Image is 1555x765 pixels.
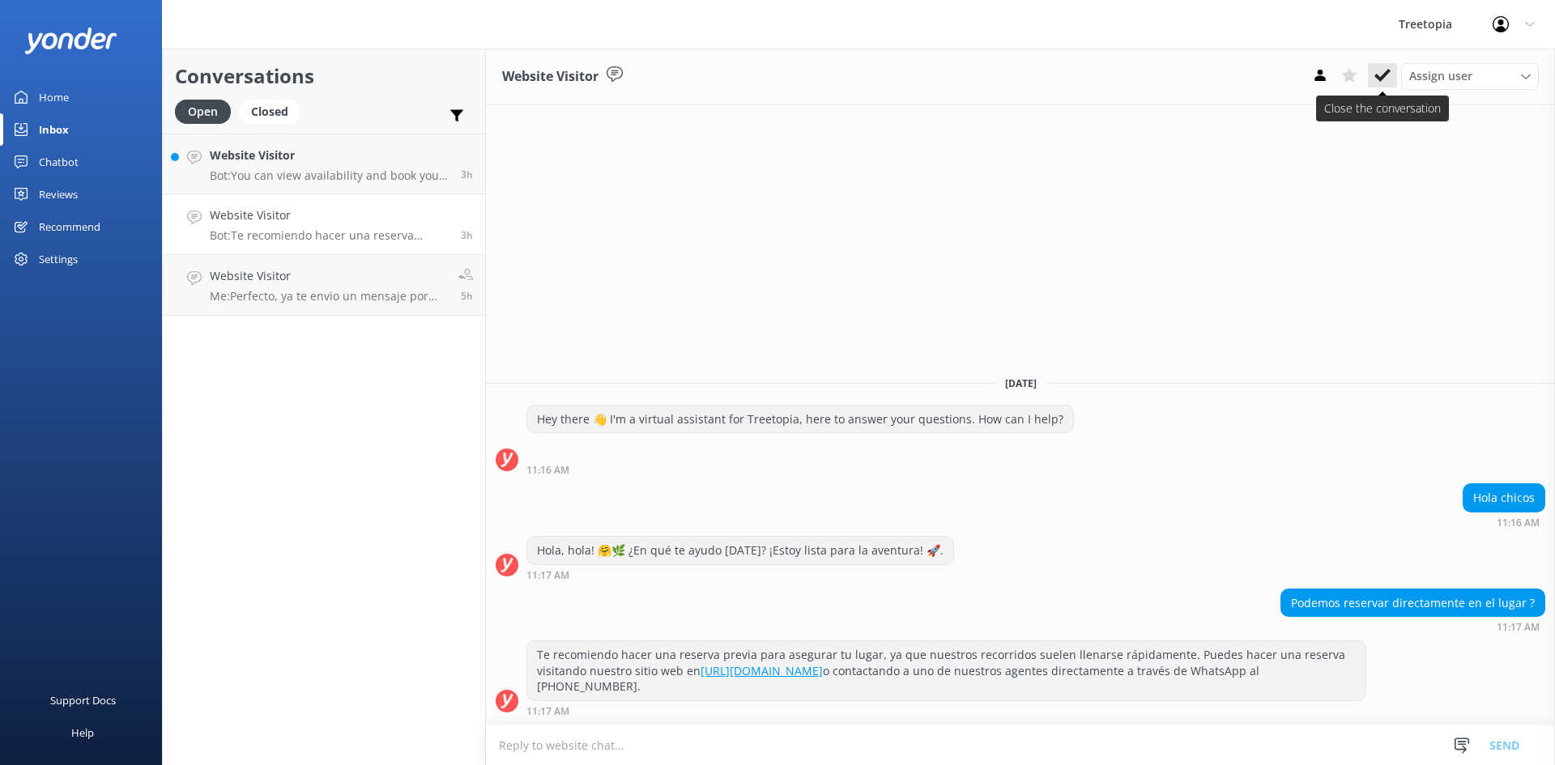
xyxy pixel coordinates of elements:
[461,168,473,181] span: Sep 03 2025 11:32am (UTC -06:00) America/Mexico_City
[1280,621,1545,632] div: Sep 03 2025 11:17am (UTC -06:00) America/Mexico_City
[239,100,300,124] div: Closed
[210,267,446,285] h4: Website Visitor
[526,705,1366,716] div: Sep 03 2025 11:17am (UTC -06:00) America/Mexico_City
[527,537,953,564] div: Hola, hola! 🤗🌿 ¿En qué te ayudo [DATE]? ¡Estoy lista para la aventura! 🚀.
[701,663,823,678] a: [URL][DOMAIN_NAME]
[210,289,446,304] p: Me: Perfecto, ya te envio un mensaje por [PERSON_NAME].
[24,28,117,54] img: yonder-white-logo.png
[39,210,100,243] div: Recommend
[526,707,569,716] strong: 11:17 AM
[461,289,473,303] span: Sep 03 2025 09:23am (UTC -06:00) America/Mexico_City
[71,716,94,749] div: Help
[210,147,449,164] h4: Website Visitor
[163,134,485,194] a: Website VisitorBot:You can view availability and book your TreeTopia experience online by clickin...
[163,194,485,255] a: Website VisitorBot:Te recomiendo hacer una reserva previa para asegurar tu lugar, ya que nuestros...
[502,66,599,87] h3: Website Visitor
[526,464,1074,475] div: Sep 03 2025 11:16am (UTC -06:00) America/Mexico_City
[210,168,449,183] p: Bot: You can view availability and book your TreeTopia experience online by clicking the 'BOOK NO...
[995,376,1046,390] span: [DATE]
[526,465,569,475] strong: 11:16 AM
[527,641,1365,700] div: Te recomiendo hacer una reserva previa para asegurar tu lugar, ya que nuestros recorridos suelen ...
[210,228,449,243] p: Bot: Te recomiendo hacer una reserva previa para asegurar tu lugar, ya que nuestros recorridos su...
[39,81,69,113] div: Home
[1409,67,1472,85] span: Assign user
[461,228,473,242] span: Sep 03 2025 11:17am (UTC -06:00) America/Mexico_City
[1497,518,1540,528] strong: 11:16 AM
[1463,516,1545,528] div: Sep 03 2025 11:16am (UTC -06:00) America/Mexico_City
[175,61,473,91] h2: Conversations
[50,684,116,716] div: Support Docs
[526,569,954,580] div: Sep 03 2025 11:17am (UTC -06:00) America/Mexico_City
[163,255,485,316] a: Website VisitorMe:Perfecto, ya te envio un mensaje por [PERSON_NAME].5h
[1281,589,1544,617] div: Podemos reservar directamente en el lugar ?
[210,206,449,224] h4: Website Visitor
[1401,63,1539,89] div: Assign User
[527,406,1073,433] div: Hey there 👋 I'm a virtual assistant for Treetopia, here to answer your questions. How can I help?
[39,243,78,275] div: Settings
[175,100,231,124] div: Open
[39,178,78,210] div: Reviews
[39,146,79,178] div: Chatbot
[239,102,309,120] a: Closed
[39,113,69,146] div: Inbox
[1463,484,1544,512] div: Hola chicos
[526,571,569,580] strong: 11:17 AM
[1497,623,1540,632] strong: 11:17 AM
[175,102,239,120] a: Open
